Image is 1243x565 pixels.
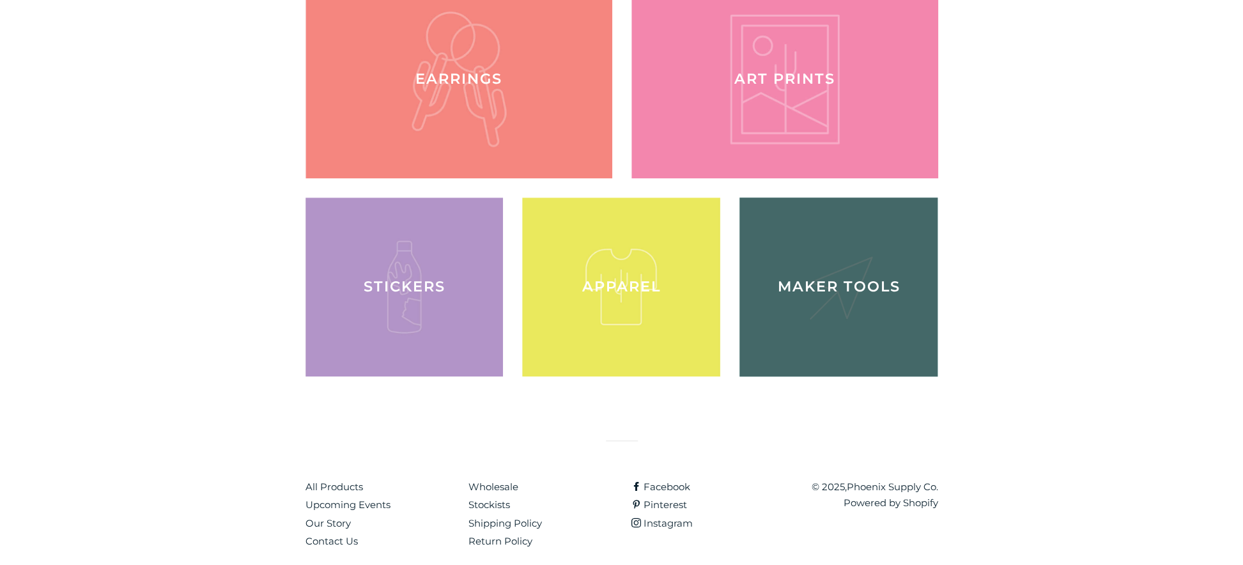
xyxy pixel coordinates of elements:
a: Return Policy [468,535,532,547]
a: Shipping Policy [468,517,542,529]
a: Upcoming Events [305,499,390,511]
a: All Products [305,481,363,493]
a: Powered by Shopify [844,497,938,509]
a: Our Story [305,517,351,529]
a: Maker Tools [739,197,938,376]
p: © 2025, [794,479,938,511]
a: Facebook [631,481,690,493]
a: Contact Us [305,535,358,547]
a: Instagram [631,517,693,529]
a: Pinterest [631,499,687,511]
a: Stockists [468,499,510,511]
a: Wholesale [468,481,518,493]
a: Stickers [305,197,504,376]
a: Apparel [522,197,720,376]
a: Phoenix Supply Co. [847,481,938,493]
